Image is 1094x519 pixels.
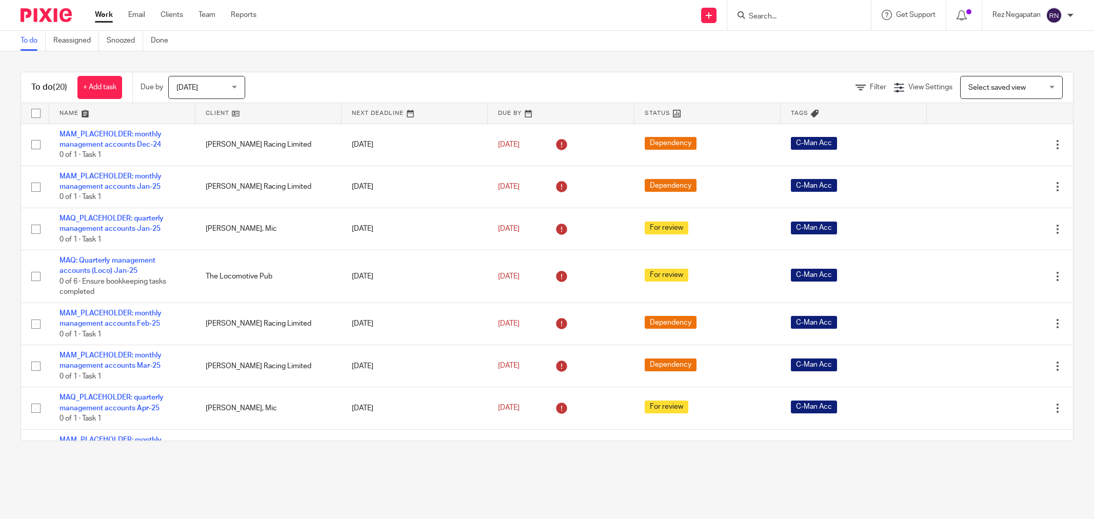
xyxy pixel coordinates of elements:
[645,269,688,282] span: For review
[195,166,342,208] td: [PERSON_NAME] Racing Limited
[791,358,837,371] span: C-Man Acc
[645,222,688,234] span: For review
[498,273,520,280] span: [DATE]
[342,250,488,303] td: [DATE]
[791,269,837,282] span: C-Man Acc
[59,257,155,274] a: MAQ: Quarterly management accounts (Loco) Jan-25
[791,179,837,192] span: C-Man Acc
[342,429,488,471] td: [DATE]
[21,8,72,22] img: Pixie
[59,151,102,158] span: 0 of 1 · Task 1
[59,394,164,411] a: MAQ_PLACEHOLDER: quarterly management accounts Apr-25
[195,387,342,429] td: [PERSON_NAME], Mic
[498,183,520,190] span: [DATE]
[645,179,697,192] span: Dependency
[31,82,67,93] h1: To do
[59,131,162,148] a: MAM_PLACEHOLDER: monthly management accounts Dec-24
[342,166,488,208] td: [DATE]
[791,401,837,413] span: C-Man Acc
[107,31,143,51] a: Snoozed
[59,415,102,422] span: 0 of 1 · Task 1
[231,10,256,20] a: Reports
[342,124,488,166] td: [DATE]
[53,83,67,91] span: (20)
[342,345,488,387] td: [DATE]
[59,236,102,243] span: 0 of 1 · Task 1
[59,194,102,201] span: 0 of 1 · Task 1
[59,310,162,327] a: MAM_PLACEHOLDER: monthly management accounts Feb-25
[59,373,102,380] span: 0 of 1 · Task 1
[195,429,342,471] td: [PERSON_NAME] Racing Limited
[791,222,837,234] span: C-Man Acc
[968,84,1026,91] span: Select saved view
[198,10,215,20] a: Team
[176,84,198,91] span: [DATE]
[141,82,163,92] p: Due by
[151,31,176,51] a: Done
[791,137,837,150] span: C-Man Acc
[791,316,837,329] span: C-Man Acc
[645,358,697,371] span: Dependency
[645,316,697,329] span: Dependency
[59,278,166,296] span: 0 of 6 · Ensure bookkeeping tasks completed
[645,401,688,413] span: For review
[59,352,162,369] a: MAM_PLACEHOLDER: monthly management accounts Mar-25
[195,208,342,250] td: [PERSON_NAME], Mic
[195,303,342,345] td: [PERSON_NAME] Racing Limited
[161,10,183,20] a: Clients
[1046,7,1062,24] img: svg%3E
[498,405,520,412] span: [DATE]
[59,173,162,190] a: MAM_PLACEHOLDER: monthly management accounts Jan-25
[77,76,122,99] a: + Add task
[498,225,520,232] span: [DATE]
[95,10,113,20] a: Work
[53,31,99,51] a: Reassigned
[896,11,936,18] span: Get Support
[342,387,488,429] td: [DATE]
[195,250,342,303] td: The Locomotive Pub
[498,363,520,370] span: [DATE]
[195,345,342,387] td: [PERSON_NAME] Racing Limited
[342,303,488,345] td: [DATE]
[791,110,808,116] span: Tags
[748,12,840,22] input: Search
[128,10,145,20] a: Email
[498,320,520,327] span: [DATE]
[59,215,164,232] a: MAQ_PLACEHOLDER: quarterly management accounts Jan-25
[59,331,102,338] span: 0 of 1 · Task 1
[645,137,697,150] span: Dependency
[908,84,952,91] span: View Settings
[21,31,46,51] a: To do
[498,141,520,148] span: [DATE]
[195,124,342,166] td: [PERSON_NAME] Racing Limited
[870,84,886,91] span: Filter
[59,436,162,454] a: MAM_PLACEHOLDER: monthly management accounts Apr-25
[342,208,488,250] td: [DATE]
[992,10,1041,20] p: Rez Negapatan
